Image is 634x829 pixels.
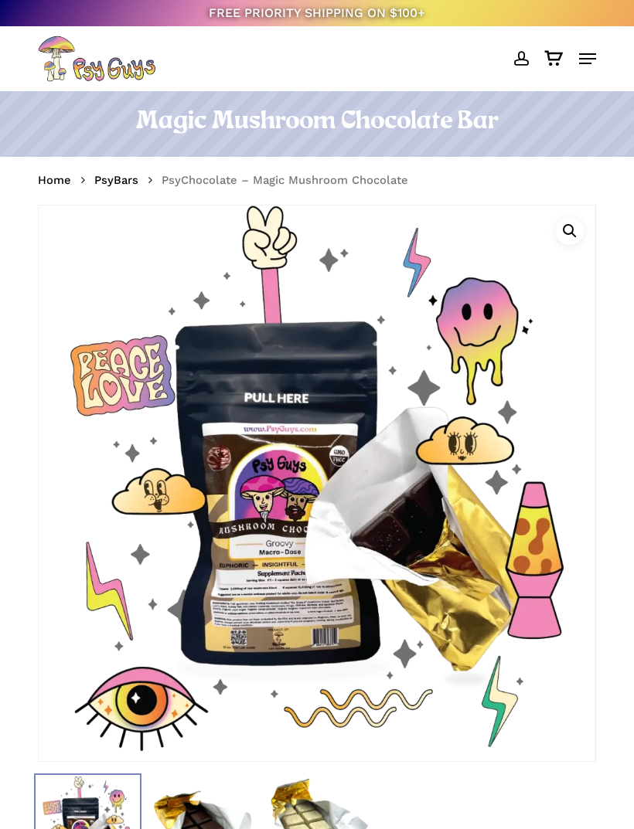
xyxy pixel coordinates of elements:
[38,107,595,141] h1: Magic Mushroom Chocolate Bar
[556,217,584,245] a: View full-screen image gallery
[579,51,596,66] a: Navigation Menu
[38,172,71,188] a: Home
[537,36,571,82] a: Cart
[162,173,408,187] span: PsyChocolate – Magic Mushroom Chocolate
[94,172,138,188] a: PsyBars
[38,36,155,82] img: PsyGuys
